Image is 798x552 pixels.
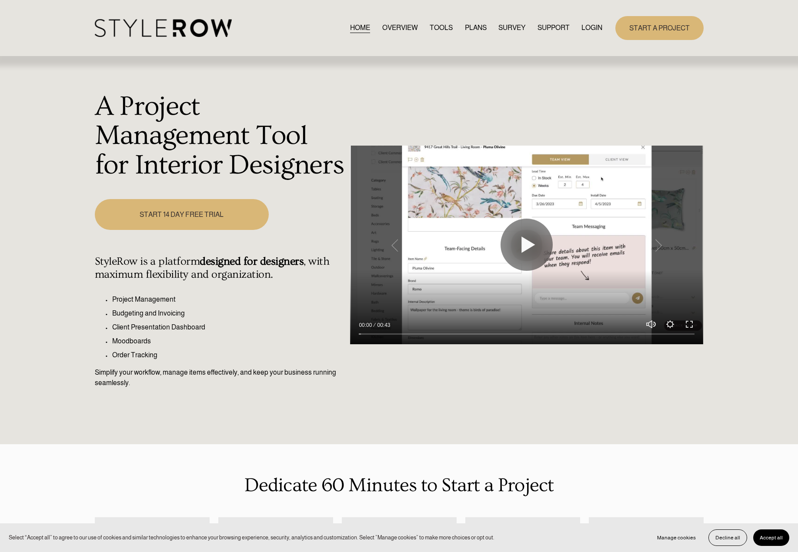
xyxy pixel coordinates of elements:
p: Simplify your workflow, manage items effectively, and keep your business running seamlessly. [95,367,346,388]
img: StyleRow [95,19,232,37]
a: START A PROJECT [615,16,704,40]
div: Duration [374,321,392,329]
p: Order Tracking [112,350,346,360]
p: Project Management [112,294,346,305]
a: folder dropdown [538,22,570,34]
p: Budgeting and Invoicing [112,308,346,319]
p: Client Presentation Dashboard [112,322,346,333]
input: Seek [359,331,694,337]
span: Decline all [715,535,740,541]
a: START 14 DAY FREE TRIAL [95,199,269,230]
a: LOGIN [581,22,602,34]
a: HOME [350,22,370,34]
p: Dedicate 60 Minutes to Start a Project [95,471,704,500]
span: Accept all [760,535,783,541]
p: Select “Accept all” to agree to our use of cookies and similar technologies to enhance your brows... [9,533,494,542]
h1: A Project Management Tool for Interior Designers [95,92,346,180]
div: Current time [359,321,374,329]
a: OVERVIEW [382,22,418,34]
strong: designed for designers [200,255,304,268]
button: Accept all [753,529,789,546]
a: SURVEY [498,22,525,34]
button: Decline all [708,529,747,546]
h4: StyleRow is a platform , with maximum flexibility and organization. [95,255,346,281]
a: PLANS [465,22,487,34]
span: SUPPORT [538,23,570,33]
span: Manage cookies [657,535,696,541]
p: Moodboards [112,336,346,346]
a: TOOLS [430,22,453,34]
button: Play [501,219,553,271]
button: Manage cookies [651,529,702,546]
